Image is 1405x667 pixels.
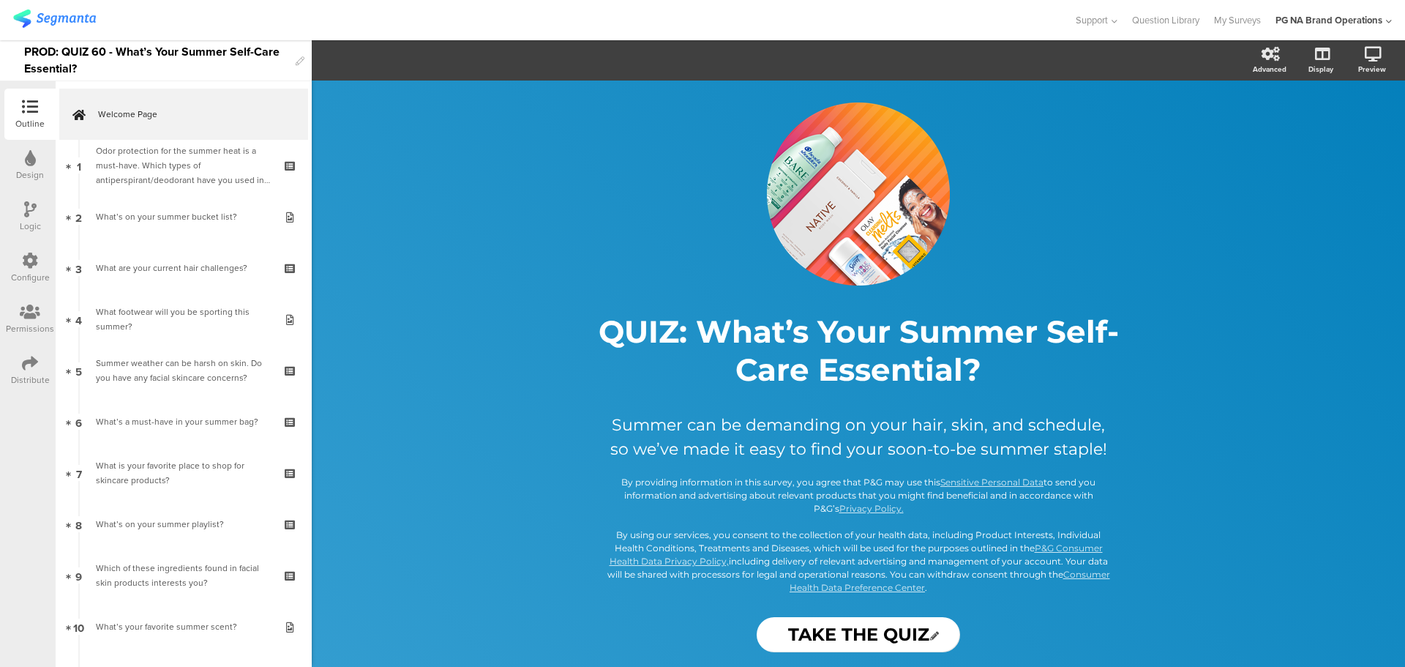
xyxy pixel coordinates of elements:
div: Summer weather can be harsh on skin. Do you have any facial skincare concerns? [96,356,271,385]
div: Advanced [1253,64,1286,75]
a: 1 Odor protection for the summer heat is a must-have. Which types of antiperspirant/deodorant hav... [59,140,308,191]
p: By using our services, you consent to the collection of your health data, including Product Inter... [602,529,1114,595]
input: Start [757,617,960,652]
a: 5 Summer weather can be harsh on skin. Do you have any facial skincare concerns? [59,345,308,396]
div: Logic [20,220,41,233]
a: 8 What’s on your summer playlist? [59,499,308,550]
a: 7 What is your favorite place to shop for skincare products? [59,447,308,499]
div: What’s a must-have in your summer bag? [96,414,271,429]
div: What is your favorite place to shop for skincare products? [96,458,271,488]
a: 3 What are your current hair challenges? [59,242,308,294]
div: Preview [1358,64,1386,75]
span: 5 [75,362,82,379]
div: Outline [15,117,45,130]
span: 8 [75,516,82,532]
div: Distribute [11,373,50,387]
p: QUIZ: What’s Your Summer Self-Care Essential? [588,313,1129,389]
a: 9 Which of these ingredients found in facial skin products interests you? [59,550,308,601]
div: Which of these ingredients found in facial skin products interests you? [96,561,271,590]
p: By providing information in this survey, you agree that P&G may use this to send you information ... [602,476,1114,515]
div: Permissions [6,322,54,335]
a: Sensitive Personal Data [940,477,1044,488]
div: Configure [11,271,50,284]
span: 7 [76,465,82,481]
span: 10 [73,619,84,635]
a: Welcome Page [59,89,308,140]
a: 4 What footwear will you be sporting this summer? [59,294,308,345]
span: Support [1076,13,1108,27]
div: What are your current hair challenges? [96,261,271,275]
span: 2 [75,209,82,225]
span: Welcome Page [98,107,285,122]
div: What’s on your summer bucket list? [96,209,271,224]
a: 2 What’s on your summer bucket list? [59,191,308,242]
div: PROD: QUIZ 60 - What’s Your Summer Self-Care Essential? [24,40,288,81]
div: Odor protection for the summer heat is a must-have. Which types of antiperspirant/deodorant have ... [96,144,271,187]
a: 10 What’s your favorite summer scent? [59,601,308,652]
img: segmanta logo [13,10,96,28]
span: 1 [77,157,81,174]
div: Display [1308,64,1333,75]
span: 6 [75,414,82,430]
p: Summer can be demanding on your hair, skin, and schedule, so we’ve made it easy to find your soon... [602,413,1114,461]
div: What footwear will you be sporting this summer? [96,305,271,334]
span: 3 [75,260,82,276]
a: 6 What’s a must-have in your summer bag? [59,396,308,447]
span: 4 [75,311,82,327]
div: PG NA Brand Operations [1275,13,1382,27]
span: 9 [75,567,82,584]
div: Design [16,168,44,182]
div: What’s on your summer playlist? [96,517,271,532]
a: Privacy Policy. [839,503,904,514]
div: What’s your favorite summer scent? [96,619,271,634]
